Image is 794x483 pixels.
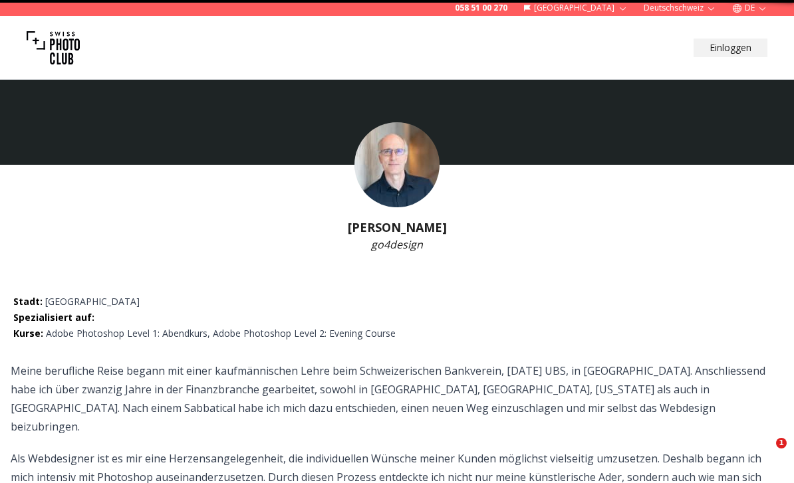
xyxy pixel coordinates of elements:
[13,311,94,324] span: Spezialisiert auf :
[749,438,781,470] iframe: Intercom live chat
[13,327,43,339] span: Kurse :
[13,295,45,308] span: Stadt :
[354,122,440,207] img: HansRuedi Ramsauer
[11,361,783,436] p: Meine berufliche Reise begann mit einer kaufmännischen Lehre beim Schweizerischen Bankverein, [DA...
[776,438,787,448] span: 1
[455,3,507,13] a: 058 51 00 270
[694,39,767,57] button: Einloggen
[13,295,781,308] p: [GEOGRAPHIC_DATA]
[27,21,80,74] img: Swiss photo club
[13,327,781,340] p: Adobe Photoshop Level 1: Abendkurs, Adobe Photoshop Level 2: Evening Course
